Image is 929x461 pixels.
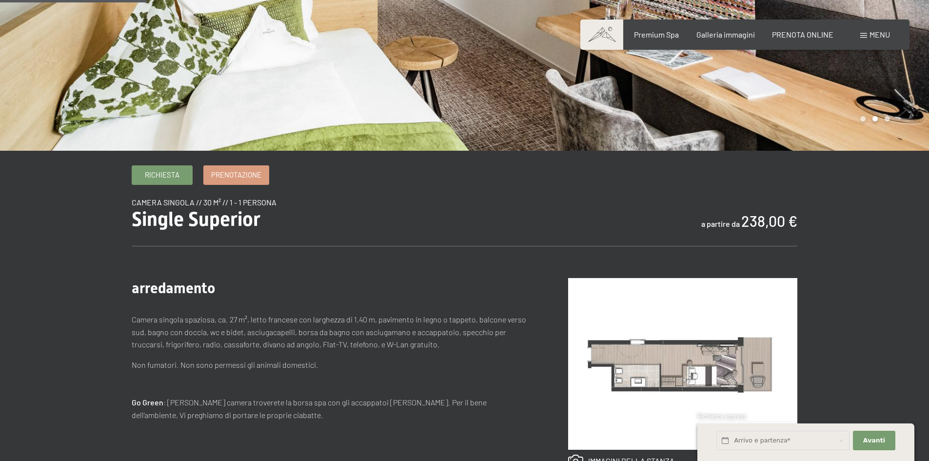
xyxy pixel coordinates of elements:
[132,359,529,371] p: Non fumatori. Non sono permessi gli animali domestici.
[145,170,179,180] span: Richiesta
[701,219,740,228] span: a partire da
[697,412,746,420] span: Richiesta express
[634,30,679,39] a: Premium Spa
[853,431,895,451] button: Avanti
[863,436,885,445] span: Avanti
[211,170,261,180] span: Prenotazione
[132,398,163,407] strong: Go Green
[132,198,277,207] span: camera singola // 30 m² // 1 - 1 persona
[696,30,755,39] a: Galleria immagini
[132,313,529,351] p: Camera singola spaziosa, ca. 27 m², letto francese con larghezza di 1,40 m, pavimento in legno o ...
[132,166,192,184] a: Richiesta
[870,30,890,39] span: Menu
[132,396,529,421] p: : [PERSON_NAME] camera troverete la borsa spa con gli accappatoi [PERSON_NAME]. Per il bene dell’...
[772,30,833,39] a: PRENOTA ONLINE
[132,208,260,231] span: Single Superior
[568,278,797,450] img: Single Superior
[132,280,215,297] span: arredamento
[204,166,269,184] a: Prenotazione
[741,212,797,230] b: 238,00 €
